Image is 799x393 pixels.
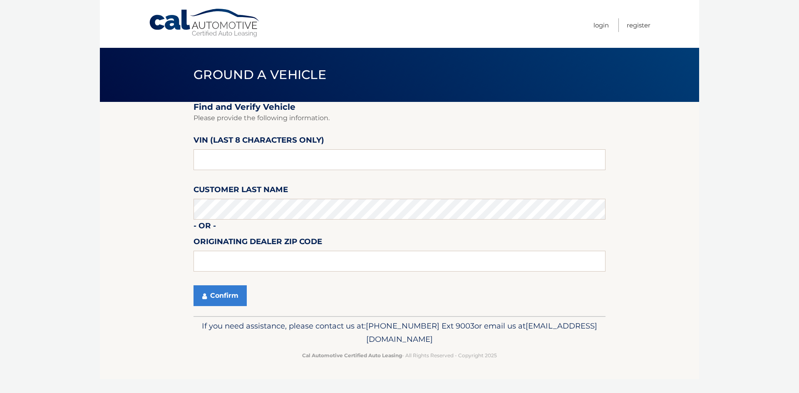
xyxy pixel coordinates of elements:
h2: Find and Verify Vehicle [194,102,605,112]
label: - or - [194,220,216,235]
label: Originating Dealer Zip Code [194,235,322,251]
a: Register [627,18,650,32]
label: VIN (last 8 characters only) [194,134,324,149]
span: [PHONE_NUMBER] Ext 9003 [366,321,474,331]
a: Login [593,18,609,32]
label: Customer Last Name [194,183,288,199]
p: - All Rights Reserved - Copyright 2025 [199,351,600,360]
span: Ground a Vehicle [194,67,326,82]
a: Cal Automotive [149,8,261,38]
p: Please provide the following information. [194,112,605,124]
strong: Cal Automotive Certified Auto Leasing [302,352,402,358]
p: If you need assistance, please contact us at: or email us at [199,319,600,346]
button: Confirm [194,285,247,306]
